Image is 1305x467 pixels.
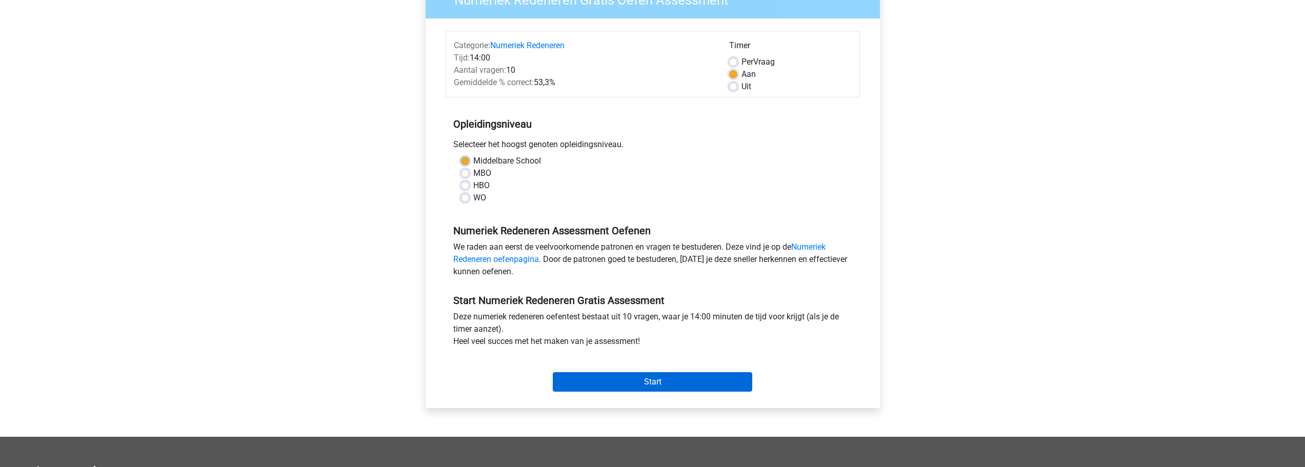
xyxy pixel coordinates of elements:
[454,40,490,50] span: Categorie:
[453,114,852,134] h5: Opleidingsniveau
[454,53,470,63] span: Tijd:
[473,179,490,192] label: HBO
[490,40,565,50] a: Numeriek Redeneren
[453,225,852,237] h5: Numeriek Redeneren Assessment Oefenen
[473,155,541,167] label: Middelbare School
[454,65,506,75] span: Aantal vragen:
[446,52,721,64] div: 14:00
[741,56,775,68] label: Vraag
[741,68,756,80] label: Aan
[454,77,534,87] span: Gemiddelde % correct:
[473,192,486,204] label: WO
[729,39,852,56] div: Timer
[741,80,751,93] label: Uit
[446,138,860,155] div: Selecteer het hoogst genoten opleidingsniveau.
[453,242,826,264] a: Numeriek Redeneren oefenpagina
[473,167,491,179] label: MBO
[446,76,721,89] div: 53,3%
[453,294,852,307] h5: Start Numeriek Redeneren Gratis Assessment
[741,57,753,67] span: Per
[446,311,860,352] div: Deze numeriek redeneren oefentest bestaat uit 10 vragen, waar je 14:00 minuten de tijd voor krijg...
[446,64,721,76] div: 10
[446,241,860,282] div: We raden aan eerst de veelvoorkomende patronen en vragen te bestuderen. Deze vind je op de . Door...
[553,372,752,392] input: Start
